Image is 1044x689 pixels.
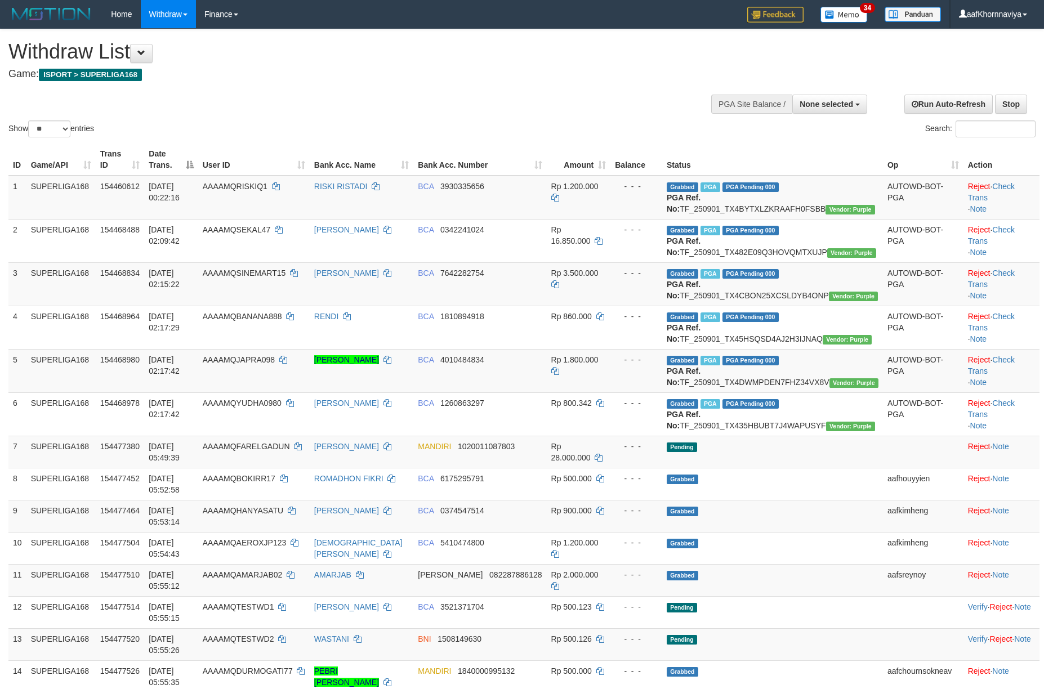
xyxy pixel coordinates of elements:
[968,399,1015,419] a: Check Trans
[667,226,698,235] span: Grabbed
[314,269,379,278] a: [PERSON_NAME]
[968,182,1015,202] a: Check Trans
[883,392,963,436] td: AUTOWD-BOT-PGA
[968,182,991,191] a: Reject
[615,397,658,409] div: - - -
[667,571,698,580] span: Grabbed
[26,628,96,660] td: SUPERLIGA168
[667,475,698,484] span: Grabbed
[100,506,140,515] span: 154477464
[615,473,658,484] div: - - -
[662,306,883,349] td: TF_250901_TX45HSQSD4AJ2H3IJNAQ
[722,356,779,365] span: PGA Pending
[667,312,698,322] span: Grabbed
[149,442,180,462] span: [DATE] 05:49:39
[8,69,685,80] h4: Game:
[26,176,96,220] td: SUPERLIGA168
[662,392,883,436] td: TF_250901_TX435HBUBT7J4WAPUSYF
[662,219,883,262] td: TF_250901_TX482E09Q3HOVQMTXUJP
[310,144,414,176] th: Bank Acc. Name: activate to sort column ascending
[551,570,599,579] span: Rp 2.000.000
[968,506,991,515] a: Reject
[314,399,379,408] a: [PERSON_NAME]
[8,144,26,176] th: ID
[203,602,274,611] span: AAAAMQTESTWD1
[970,291,987,300] a: Note
[963,392,1039,436] td: · ·
[1014,634,1031,643] a: Note
[8,500,26,532] td: 9
[615,354,658,365] div: - - -
[662,176,883,220] td: TF_250901_TX4BYTXLZKRAAFH0FSBB
[883,468,963,500] td: aafhouyyien
[970,421,987,430] a: Note
[418,312,434,321] span: BCA
[458,666,515,675] span: Copy 1840000995132 to clipboard
[963,500,1039,532] td: ·
[667,269,698,279] span: Grabbed
[963,306,1039,349] td: · ·
[968,312,991,321] a: Reject
[826,422,875,431] span: Vendor URL: https://trx4.1velocity.biz
[8,392,26,436] td: 6
[149,570,180,590] span: [DATE] 05:55:12
[100,602,140,611] span: 154477514
[701,269,720,279] span: Marked by aafnonsreyleab
[314,474,383,483] a: ROMADHON FIKRI
[963,262,1039,306] td: · ·
[963,532,1039,564] td: ·
[149,355,180,375] span: [DATE] 02:17:42
[883,349,963,392] td: AUTOWD-BOT-PGA
[100,474,140,483] span: 154477452
[963,219,1039,262] td: · ·
[701,226,720,235] span: Marked by aafnonsreyleab
[440,399,484,408] span: Copy 1260863297 to clipboard
[203,312,282,321] span: AAAAMQBANANA888
[667,366,701,387] b: PGA Ref. No:
[551,474,592,483] span: Rp 500.000
[992,506,1009,515] a: Note
[722,312,779,322] span: PGA Pending
[904,95,993,114] a: Run Auto-Refresh
[615,224,658,235] div: - - -
[615,665,658,677] div: - - -
[440,602,484,611] span: Copy 3521371704 to clipboard
[203,225,271,234] span: AAAAMQSEKAL47
[144,144,198,176] th: Date Trans.: activate to sort column descending
[667,539,698,548] span: Grabbed
[615,441,658,452] div: - - -
[701,399,720,409] span: Marked by aafchoeunmanni
[26,392,96,436] td: SUPERLIGA168
[820,7,868,23] img: Button%20Memo.svg
[551,602,592,611] span: Rp 500.123
[100,269,140,278] span: 154468834
[963,596,1039,628] td: · ·
[667,410,701,430] b: PGA Ref. No:
[722,399,779,409] span: PGA Pending
[203,538,287,547] span: AAAAMQAEROXJP123
[314,666,379,687] a: PEBRI [PERSON_NAME]
[615,569,658,580] div: - - -
[8,219,26,262] td: 2
[667,635,697,645] span: Pending
[203,182,267,191] span: AAAAMQRISKIQ1
[968,570,991,579] a: Reject
[829,292,878,301] span: Vendor URL: https://trx4.1velocity.biz
[992,570,1009,579] a: Note
[711,95,792,114] div: PGA Site Balance /
[968,269,991,278] a: Reject
[100,182,140,191] span: 154460612
[440,538,484,547] span: Copy 5410474800 to clipboard
[823,335,872,344] span: Vendor URL: https://trx4.1velocity.biz
[722,226,779,235] span: PGA Pending
[100,399,140,408] span: 154468978
[489,570,542,579] span: Copy 082287886128 to clipboard
[149,634,180,655] span: [DATE] 05:55:26
[418,538,434,547] span: BCA
[26,532,96,564] td: SUPERLIGA168
[418,225,434,234] span: BCA
[314,570,351,579] a: AMARJAB
[968,399,991,408] a: Reject
[418,269,434,278] span: BCA
[26,468,96,500] td: SUPERLIGA168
